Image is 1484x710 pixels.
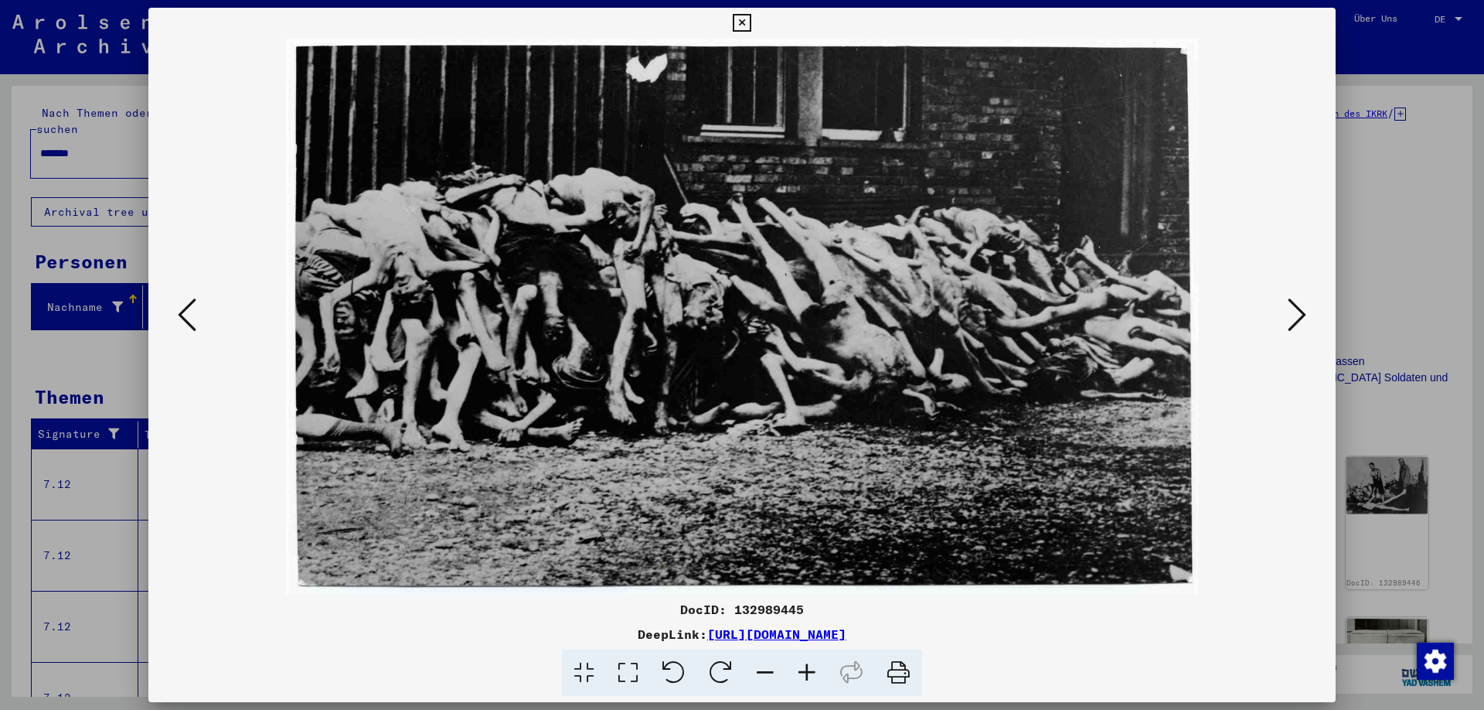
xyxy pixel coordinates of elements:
a: [URL][DOMAIN_NAME] [707,626,846,642]
div: DocID: 132989445 [148,600,1336,619]
img: 001.jpg [201,39,1283,594]
div: Zustimmung ändern [1416,642,1453,679]
img: Zustimmung ändern [1417,643,1454,680]
div: DeepLink: [148,625,1336,643]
